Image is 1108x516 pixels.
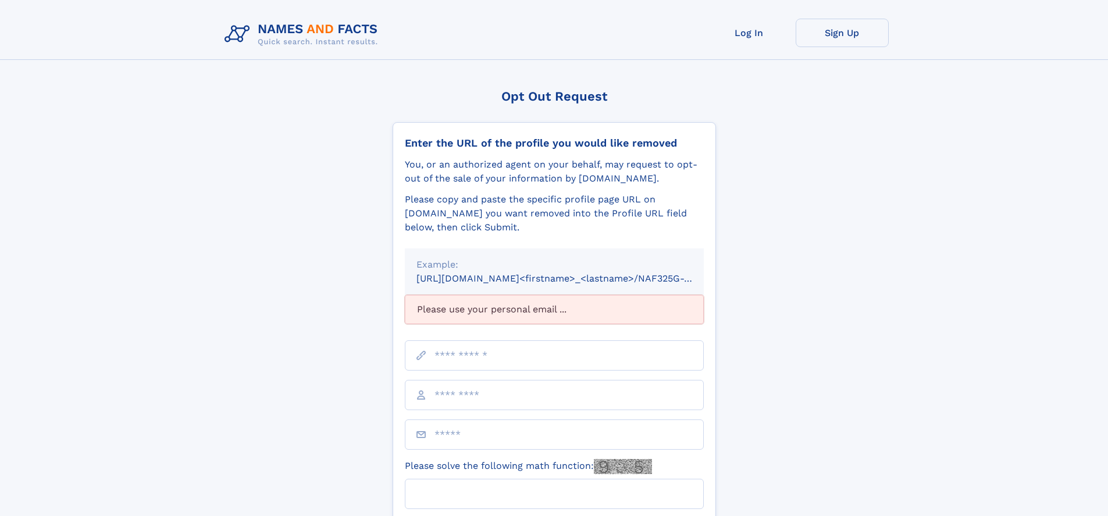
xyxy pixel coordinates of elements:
div: Please use your personal email ... [405,295,704,324]
img: Logo Names and Facts [220,19,387,50]
div: Opt Out Request [393,89,716,104]
a: Log In [703,19,796,47]
div: Enter the URL of the profile you would like removed [405,137,704,150]
div: Example: [416,258,692,272]
div: You, or an authorized agent on your behalf, may request to opt-out of the sale of your informatio... [405,158,704,186]
div: Please copy and paste the specific profile page URL on [DOMAIN_NAME] you want removed into the Pr... [405,193,704,234]
label: Please solve the following math function: [405,459,652,474]
small: [URL][DOMAIN_NAME]<firstname>_<lastname>/NAF325G-xxxxxxxx [416,273,726,284]
a: Sign Up [796,19,889,47]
